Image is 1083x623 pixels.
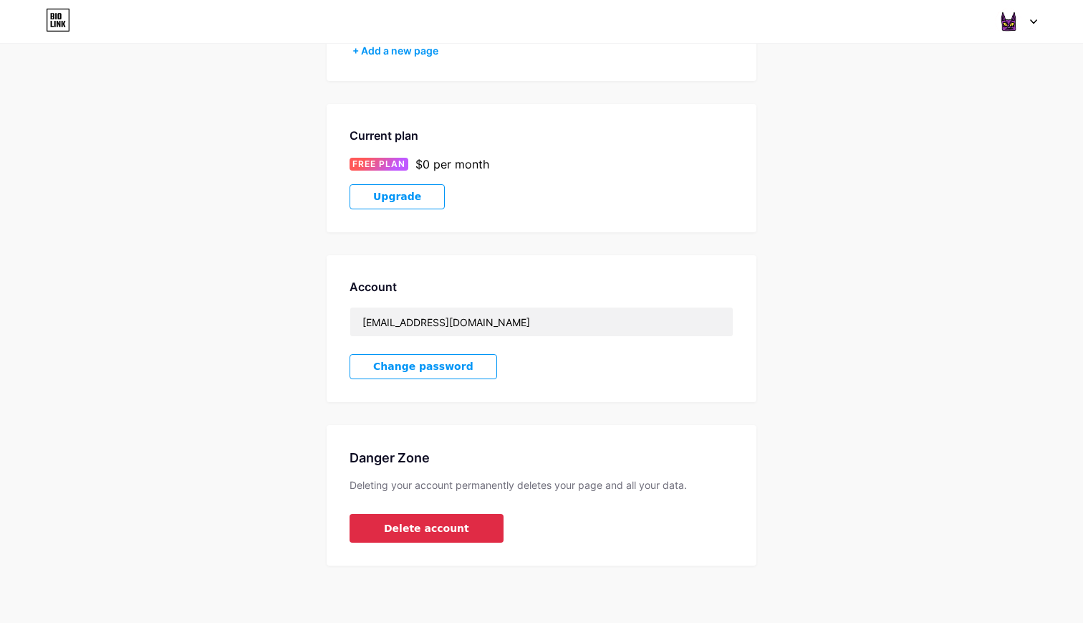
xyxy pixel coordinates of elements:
img: ggefremov [995,8,1022,35]
button: Upgrade [350,184,445,209]
input: Email [350,308,733,336]
div: Account [350,278,733,295]
button: Change password [350,354,497,379]
div: Current plan [350,127,733,144]
span: Change password [373,361,473,373]
span: Delete account [384,521,469,536]
span: Upgrade [373,191,421,203]
button: Delete account [350,514,504,543]
div: Deleting your account permanently deletes your page and all your data. [350,479,733,491]
div: $0 per month [415,156,489,173]
span: FREE PLAN [352,158,405,171]
div: + Add a new page [352,44,733,58]
div: Danger Zone [350,448,733,467]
